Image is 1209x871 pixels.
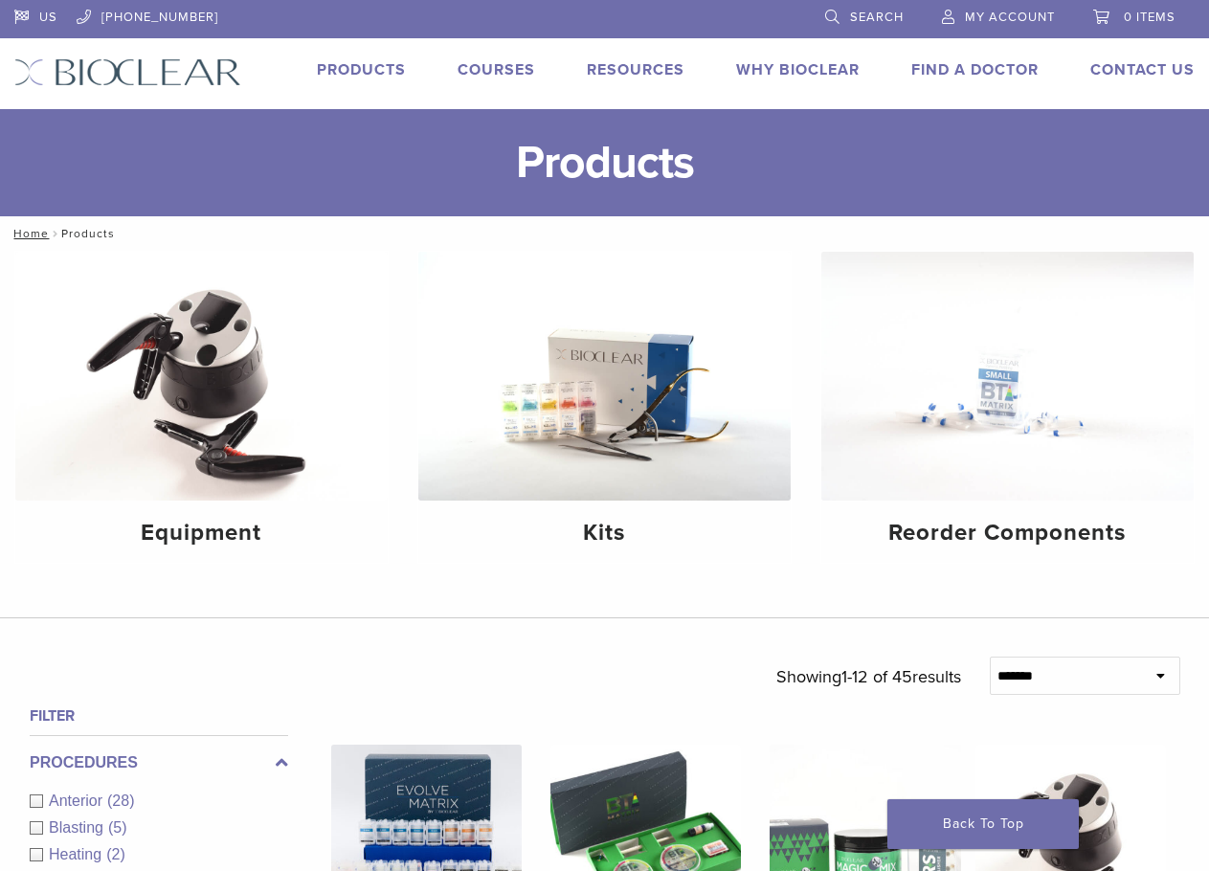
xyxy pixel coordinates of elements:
[8,227,49,240] a: Home
[434,516,775,550] h4: Kits
[1124,10,1175,25] span: 0 items
[821,252,1194,563] a: Reorder Components
[587,60,684,79] a: Resources
[106,846,125,862] span: (2)
[107,793,134,809] span: (28)
[49,846,106,862] span: Heating
[841,666,912,687] span: 1-12 of 45
[31,516,372,550] h4: Equipment
[776,657,961,697] p: Showing results
[821,252,1194,501] img: Reorder Components
[49,793,107,809] span: Anterior
[887,799,1079,849] a: Back To Top
[15,252,388,563] a: Equipment
[736,60,860,79] a: Why Bioclear
[108,819,127,836] span: (5)
[837,516,1178,550] h4: Reorder Components
[911,60,1039,79] a: Find A Doctor
[49,819,108,836] span: Blasting
[49,229,61,238] span: /
[418,252,791,563] a: Kits
[1090,60,1195,79] a: Contact Us
[14,58,241,86] img: Bioclear
[15,252,388,501] img: Equipment
[317,60,406,79] a: Products
[965,10,1055,25] span: My Account
[30,751,288,774] label: Procedures
[30,704,288,727] h4: Filter
[850,10,904,25] span: Search
[418,252,791,501] img: Kits
[458,60,535,79] a: Courses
